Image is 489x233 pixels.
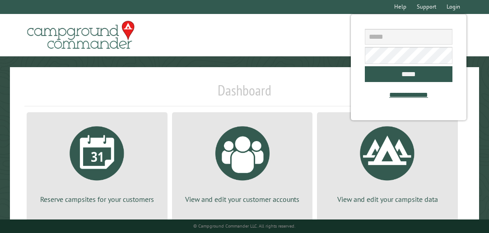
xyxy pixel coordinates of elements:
img: Campground Commander [24,18,137,53]
h1: Dashboard [24,82,465,106]
small: © Campground Commander LLC. All rights reserved. [193,223,295,229]
p: View and edit your campsite data [328,194,447,204]
a: View and edit your customer accounts [183,119,302,204]
p: View and edit your customer accounts [183,194,302,204]
a: View and edit your campsite data [328,119,447,204]
a: Reserve campsites for your customers [37,119,157,204]
p: Reserve campsites for your customers [37,194,157,204]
